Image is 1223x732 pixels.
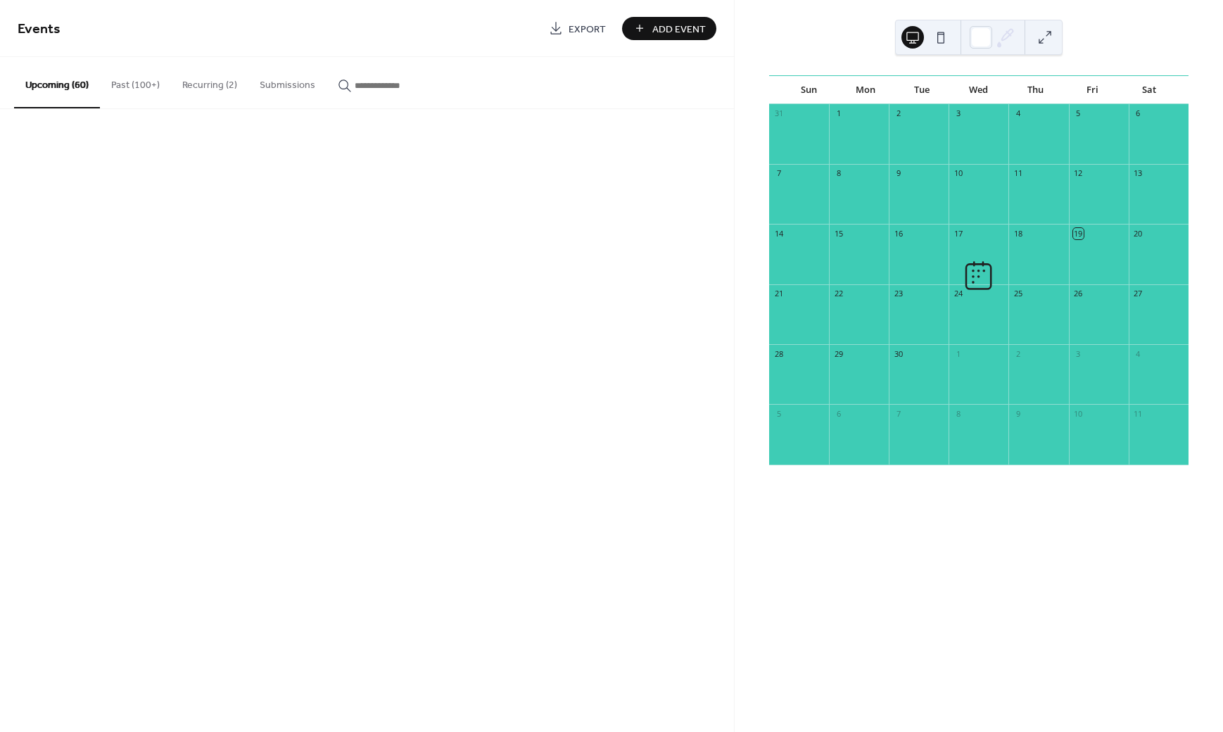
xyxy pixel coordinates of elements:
div: Wed [951,76,1008,104]
div: 11 [1133,408,1143,419]
div: 16 [893,228,904,239]
div: 5 [773,408,784,419]
div: Mon [837,76,894,104]
div: 24 [953,289,963,299]
div: 1 [833,108,844,119]
div: 10 [953,168,963,179]
div: 2 [893,108,904,119]
button: Add Event [622,17,716,40]
div: 21 [773,289,784,299]
div: 23 [893,289,904,299]
div: 7 [773,168,784,179]
div: 25 [1013,289,1023,299]
div: 9 [893,168,904,179]
div: 20 [1133,228,1143,239]
div: 5 [1073,108,1084,119]
span: Add Event [652,22,706,37]
div: 19 [1073,228,1084,239]
button: Recurring (2) [171,57,248,107]
div: 29 [833,348,844,359]
div: 10 [1073,408,1084,419]
div: 15 [833,228,844,239]
div: Tue [894,76,951,104]
button: Upcoming (60) [14,57,100,108]
div: 17 [953,228,963,239]
div: 7 [893,408,904,419]
div: 28 [773,348,784,359]
div: 30 [893,348,904,359]
div: 31 [773,108,784,119]
div: 8 [833,168,844,179]
div: Fri [1064,76,1121,104]
div: 8 [953,408,963,419]
div: 27 [1133,289,1143,299]
button: Past (100+) [100,57,171,107]
div: Sun [780,76,837,104]
div: 2 [1013,348,1023,359]
div: 1 [953,348,963,359]
div: 3 [1073,348,1084,359]
div: Sat [1120,76,1177,104]
div: Thu [1007,76,1064,104]
div: 26 [1073,289,1084,299]
div: 12 [1073,168,1084,179]
a: Export [538,17,616,40]
div: 4 [1013,108,1023,119]
button: Submissions [248,57,327,107]
div: 3 [953,108,963,119]
span: Export [569,22,606,37]
div: 11 [1013,168,1023,179]
div: 22 [833,289,844,299]
div: 18 [1013,228,1023,239]
span: Events [18,15,61,43]
div: 6 [833,408,844,419]
div: 14 [773,228,784,239]
div: 13 [1133,168,1143,179]
div: 9 [1013,408,1023,419]
div: 6 [1133,108,1143,119]
div: 4 [1133,348,1143,359]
